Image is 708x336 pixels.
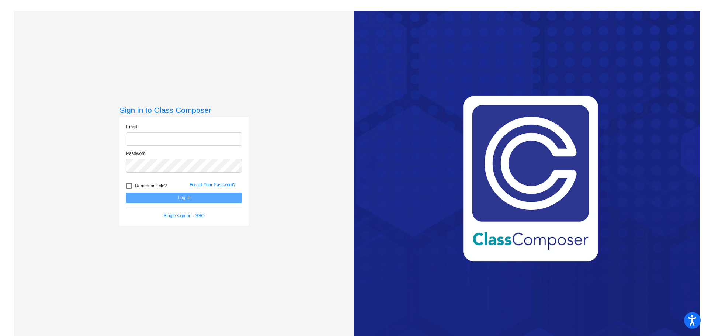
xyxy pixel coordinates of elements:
button: Log In [126,193,242,203]
a: Single sign on - SSO [164,213,205,218]
span: Remember Me? [135,181,167,190]
label: Email [126,124,137,130]
a: Forgot Your Password? [190,182,236,187]
label: Password [126,150,146,157]
h3: Sign in to Class Composer [119,105,249,115]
